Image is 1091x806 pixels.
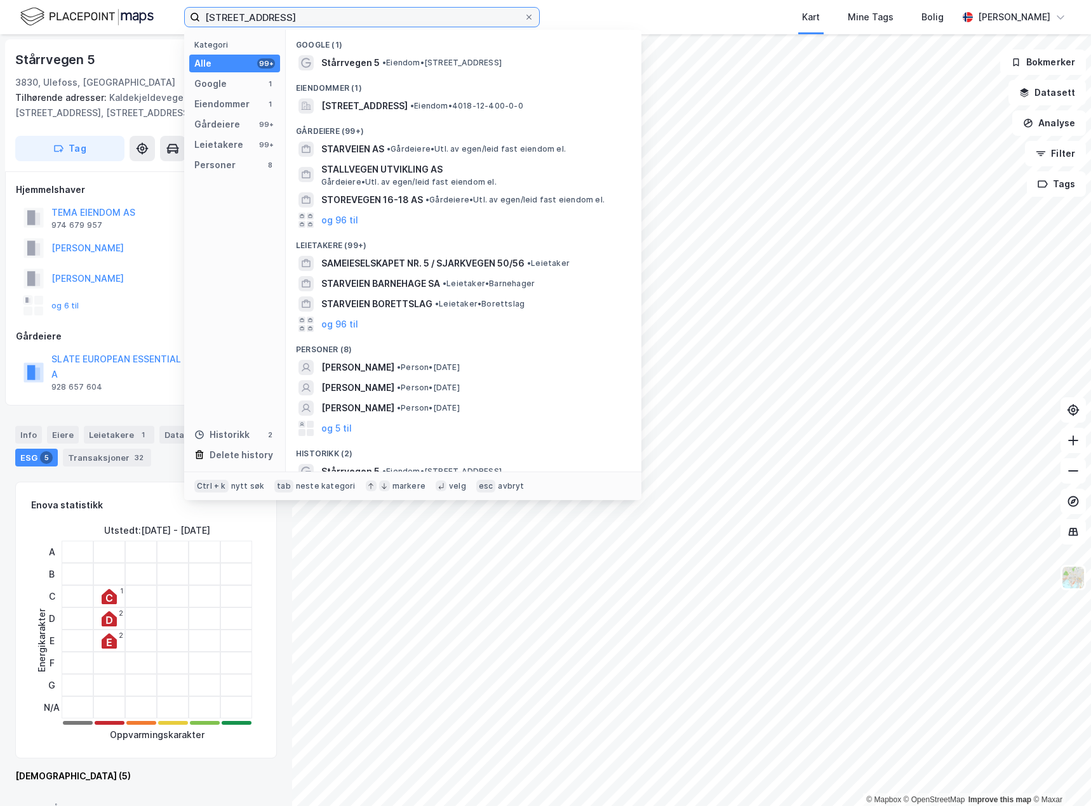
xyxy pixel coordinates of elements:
[435,299,439,308] span: •
[44,585,60,607] div: C
[397,362,460,373] span: Person • [DATE]
[200,8,524,27] input: Søk på adresse, matrikkel, gårdeiere, leietakere eller personer
[20,6,154,28] img: logo.f888ab2527a4732fd821a326f86c7f29.svg
[40,451,53,464] div: 5
[274,480,293,492] div: tab
[321,296,432,312] span: STARVEIEN BORETTSLAG
[321,464,380,479] span: Stårrvegen 5
[802,10,820,25] div: Kart
[321,55,380,70] span: Stårrvegen 5
[47,426,79,444] div: Eiere
[443,279,446,288] span: •
[15,75,175,90] div: 3830, Ulefoss, [GEOGRAPHIC_DATA]
[321,360,394,375] span: [PERSON_NAME]
[194,40,280,50] div: Kategori
[904,795,965,804] a: OpenStreetMap
[265,430,275,440] div: 2
[410,101,414,110] span: •
[321,213,358,228] button: og 96 til
[382,58,386,67] span: •
[1061,565,1085,590] img: Z
[382,466,386,476] span: •
[51,382,102,392] div: 928 657 604
[321,162,626,177] span: STALLVEGEN UTVIKLING AS
[397,383,401,392] span: •
[44,630,60,652] div: E
[425,195,429,204] span: •
[194,157,236,173] div: Personer
[1025,141,1086,166] button: Filter
[119,631,123,639] div: 2
[132,451,146,464] div: 32
[84,426,154,444] div: Leietakere
[257,119,275,129] div: 99+
[15,426,42,444] div: Info
[435,299,525,309] span: Leietaker • Borettslag
[15,90,267,121] div: Kaldekjeldevegen 22c, [STREET_ADDRESS], [STREET_ADDRESS]
[286,439,641,461] div: Historikk (2)
[321,177,497,187] span: Gårdeiere • Utl. av egen/leid fast eiendom el.
[137,428,149,441] div: 1
[31,498,103,513] div: Enova statistikk
[449,481,466,491] div: velg
[15,449,58,466] div: ESG
[321,192,423,208] span: STOREVEGEN 16-18 AS
[321,317,358,332] button: og 96 til
[387,144,566,154] span: Gårdeiere • Utl. av egen/leid fast eiendom el.
[286,73,641,96] div: Eiendommer (1)
[321,421,352,436] button: og 5 til
[257,140,275,150] div: 99+
[382,58,502,68] span: Eiendom • [STREET_ADDRESS]
[387,144,391,154] span: •
[15,92,109,103] span: Tilhørende adresser:
[397,383,460,393] span: Person • [DATE]
[194,96,250,112] div: Eiendommer
[265,160,275,170] div: 8
[15,136,124,161] button: Tag
[382,466,502,477] span: Eiendom • [STREET_ADDRESS]
[44,674,60,696] div: G
[265,99,275,109] div: 1
[104,523,210,538] div: Utstedt : [DATE] - [DATE]
[392,481,425,491] div: markere
[1027,171,1086,197] button: Tags
[159,426,222,444] div: Datasett
[978,10,1050,25] div: [PERSON_NAME]
[866,795,901,804] a: Mapbox
[210,447,273,463] div: Delete history
[321,380,394,395] span: [PERSON_NAME]
[321,276,440,291] span: STARVEIEN BARNEHAGE SA
[44,696,60,718] div: N/A
[1008,80,1086,105] button: Datasett
[397,403,401,413] span: •
[194,480,229,492] div: Ctrl + k
[16,329,276,344] div: Gårdeiere
[286,230,641,253] div: Leietakere (99+)
[286,30,641,53] div: Google (1)
[1027,745,1091,806] iframe: Chat Widget
[921,10,944,25] div: Bolig
[321,142,384,157] span: STARVEIEN AS
[16,182,276,197] div: Hjemmelshaver
[44,607,60,630] div: D
[231,481,265,491] div: nytt søk
[321,400,394,416] span: [PERSON_NAME]
[119,609,123,617] div: 2
[968,795,1031,804] a: Improve this map
[321,98,408,114] span: [STREET_ADDRESS]
[257,58,275,69] div: 99+
[51,220,102,230] div: 974 679 957
[296,481,356,491] div: neste kategori
[120,587,123,595] div: 1
[397,362,401,372] span: •
[498,481,524,491] div: avbryt
[15,50,98,70] div: Stårrvegen 5
[443,279,535,289] span: Leietaker • Barnehager
[321,256,525,271] span: SAMEIESELSKAPET NR. 5 / SJARKVEGEN 50/56
[397,403,460,413] span: Person • [DATE]
[476,480,496,492] div: esc
[194,56,211,71] div: Alle
[194,137,243,152] div: Leietakere
[110,727,204,743] div: Oppvarmingskarakter
[527,258,531,268] span: •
